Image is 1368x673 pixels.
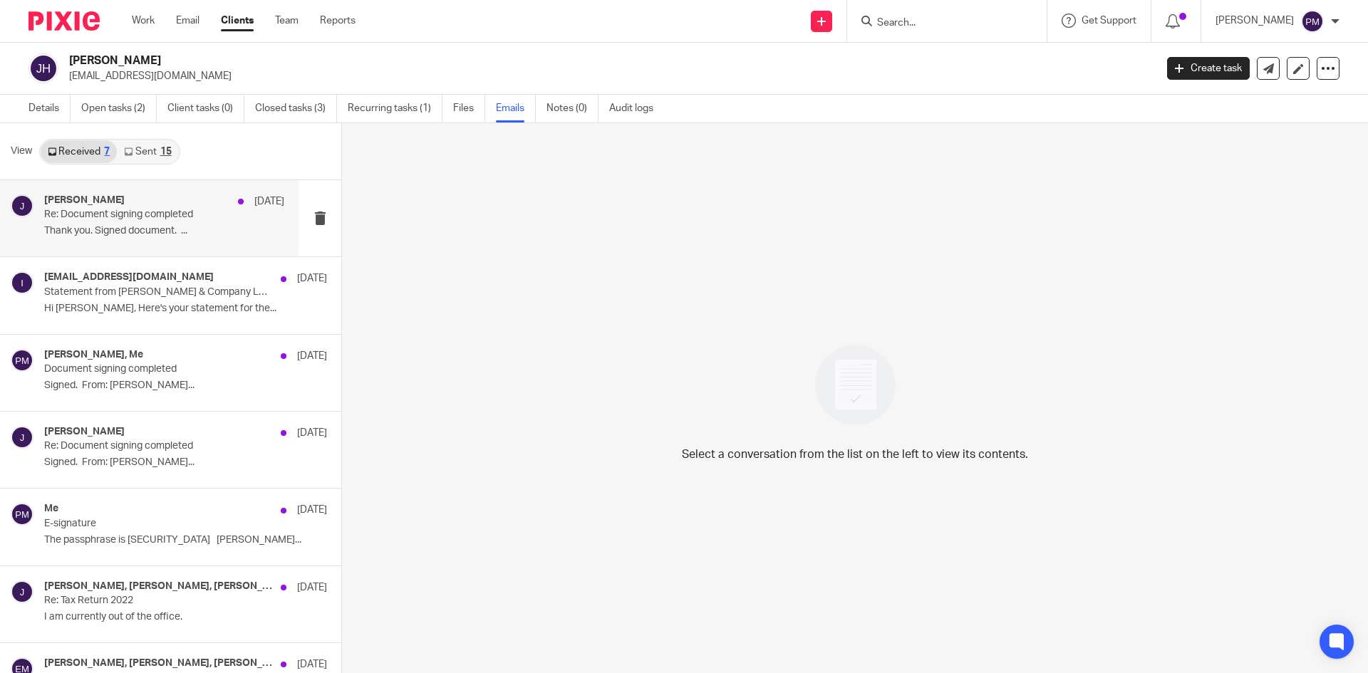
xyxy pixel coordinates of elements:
[297,580,327,595] p: [DATE]
[1167,57,1250,80] a: Create task
[69,69,1146,83] p: [EMAIL_ADDRESS][DOMAIN_NAME]
[1082,16,1136,26] span: Get Support
[221,14,254,28] a: Clients
[876,17,1004,30] input: Search
[69,53,931,68] h2: [PERSON_NAME]
[160,147,172,157] div: 15
[11,271,33,294] img: svg%3E
[44,426,125,438] h4: [PERSON_NAME]
[41,140,117,163] a: Received7
[44,440,271,452] p: Re: Document signing completed
[44,194,125,207] h4: [PERSON_NAME]
[496,95,536,122] a: Emails
[11,503,33,526] img: svg%3E
[11,349,33,372] img: svg%3E
[546,95,598,122] a: Notes (0)
[297,271,327,286] p: [DATE]
[297,503,327,517] p: [DATE]
[1216,14,1294,28] p: [PERSON_NAME]
[297,657,327,672] p: [DATE]
[44,380,327,392] p: Signed. From: [PERSON_NAME]...
[44,303,327,315] p: Hi [PERSON_NAME], Here's your statement for the...
[254,194,284,209] p: [DATE]
[28,53,58,83] img: svg%3E
[453,95,485,122] a: Files
[44,503,58,515] h4: Me
[28,11,100,31] img: Pixie
[44,349,143,361] h4: [PERSON_NAME], Me
[44,363,271,375] p: Document signing completed
[167,95,244,122] a: Client tasks (0)
[682,446,1028,463] p: Select a conversation from the list on the left to view its contents.
[44,518,271,530] p: E-signature
[348,95,442,122] a: Recurring tasks (1)
[44,209,237,221] p: Re: Document signing completed
[28,95,71,122] a: Details
[275,14,299,28] a: Team
[44,286,271,298] p: Statement from [PERSON_NAME] & Company Ltd for [PERSON_NAME]
[104,147,110,157] div: 7
[320,14,356,28] a: Reports
[11,144,32,159] span: View
[44,271,214,283] h4: [EMAIL_ADDRESS][DOMAIN_NAME]
[117,140,178,163] a: Sent15
[44,611,327,623] p: I am currently out of the office.
[44,457,327,469] p: Signed. From: [PERSON_NAME]...
[44,534,327,546] p: The passphrase is [SECURITY_DATA] [PERSON_NAME]...
[11,426,33,449] img: svg%3E
[44,580,274,593] h4: [PERSON_NAME], [PERSON_NAME], [PERSON_NAME]
[1301,10,1324,33] img: svg%3E
[81,95,157,122] a: Open tasks (2)
[609,95,664,122] a: Audit logs
[44,225,284,237] p: Thank you. Signed document. ...
[297,349,327,363] p: [DATE]
[255,95,337,122] a: Closed tasks (3)
[297,426,327,440] p: [DATE]
[11,194,33,217] img: svg%3E
[806,335,905,434] img: image
[176,14,199,28] a: Email
[132,14,155,28] a: Work
[44,595,271,607] p: Re: Tax Return 2022
[44,657,274,669] h4: [PERSON_NAME], [PERSON_NAME], [PERSON_NAME]
[11,580,33,603] img: svg%3E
